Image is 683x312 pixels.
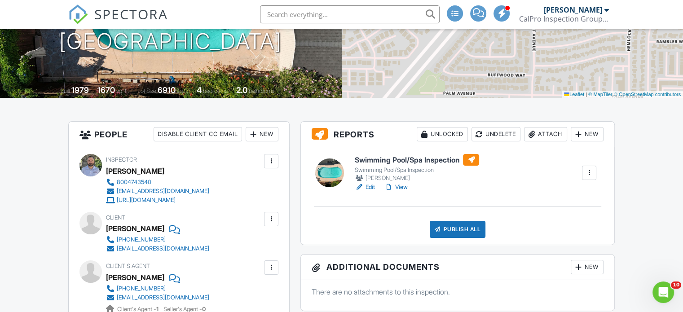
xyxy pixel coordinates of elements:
a: 8004743540 [106,178,209,187]
a: [EMAIL_ADDRESS][DOMAIN_NAME] [106,244,209,253]
span: SPECTORA [94,4,168,23]
a: [PHONE_NUMBER] [106,284,209,293]
div: 8004743540 [117,179,151,186]
span: Lot Size [137,88,156,94]
span: Inspector [106,156,137,163]
div: Unlocked [417,127,468,141]
h3: Additional Documents [301,255,614,280]
div: Undelete [471,127,520,141]
a: © OpenStreetMap contributors [614,92,681,97]
div: Swimming Pool/Spa Inspection [355,167,479,174]
div: 2.0 [236,85,247,95]
a: Leaflet [564,92,584,97]
span: | [586,92,587,97]
h1: [STREET_ADDRESS] [GEOGRAPHIC_DATA] [59,6,282,54]
a: [URL][DOMAIN_NAME] [106,196,209,205]
a: View [384,183,407,192]
div: [PERSON_NAME] [355,174,479,183]
div: [PHONE_NUMBER] [117,236,166,243]
div: New [246,127,278,141]
span: Client's Agent [106,263,150,269]
h3: Reports [301,122,614,147]
h3: People [69,122,289,147]
div: 6910 [158,85,176,95]
div: [PERSON_NAME] [106,222,164,235]
div: [EMAIL_ADDRESS][DOMAIN_NAME] [117,188,209,195]
div: [URL][DOMAIN_NAME] [117,197,176,204]
span: Client [106,214,125,221]
div: New [571,260,604,274]
a: [EMAIL_ADDRESS][DOMAIN_NAME] [106,187,209,196]
div: [EMAIL_ADDRESS][DOMAIN_NAME] [117,245,209,252]
div: New [571,127,604,141]
div: Disable Client CC Email [154,127,242,141]
div: [PHONE_NUMBER] [117,285,166,292]
div: 1670 [97,85,115,95]
div: [PERSON_NAME] [106,164,164,178]
div: [PERSON_NAME] [106,271,164,284]
a: [EMAIL_ADDRESS][DOMAIN_NAME] [106,293,209,302]
span: Built [60,88,70,94]
div: 1979 [71,85,89,95]
a: Swimming Pool/Spa Inspection Swimming Pool/Spa Inspection [PERSON_NAME] [355,154,479,183]
iframe: Intercom live chat [652,281,674,303]
span: bedrooms [203,88,228,94]
span: bathrooms [249,88,274,94]
a: © MapTiler [588,92,612,97]
div: 4 [197,85,202,95]
a: SPECTORA [68,12,168,31]
div: CalPro Inspection Group Sac [519,14,609,23]
p: There are no attachments to this inspection. [312,287,604,297]
img: The Best Home Inspection Software - Spectora [68,4,88,24]
span: sq.ft. [177,88,188,94]
a: [PHONE_NUMBER] [106,235,209,244]
div: [EMAIL_ADDRESS][DOMAIN_NAME] [117,294,209,301]
input: Search everything... [260,5,440,23]
h6: Swimming Pool/Spa Inspection [355,154,479,166]
span: 10 [671,281,681,289]
div: [PERSON_NAME] [544,5,602,14]
a: Edit [355,183,375,192]
span: sq. ft. [116,88,129,94]
div: Attach [524,127,567,141]
div: Publish All [430,221,486,238]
